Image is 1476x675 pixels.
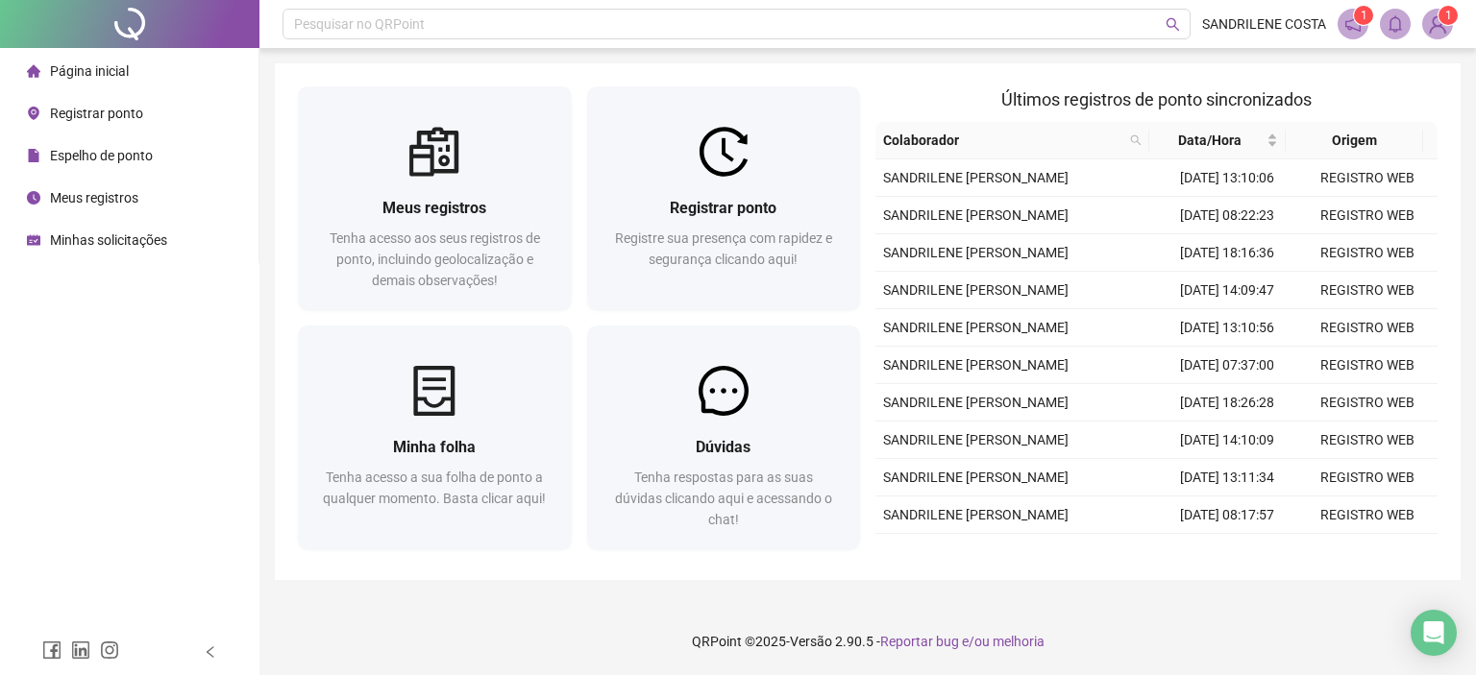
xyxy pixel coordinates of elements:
span: Meus registros [382,199,486,217]
span: SANDRILENE [PERSON_NAME] [883,432,1069,447]
span: Registrar ponto [670,199,776,217]
span: Meus registros [50,190,138,205]
td: REGISTRO WEB [1297,272,1438,309]
span: left [204,645,217,659]
td: [DATE] 07:37:00 [1157,347,1297,384]
span: Tenha respostas para as suas dúvidas clicando aqui e acessando o chat! [615,470,832,527]
span: home [27,64,40,78]
a: DúvidasTenha respostas para as suas dúvidas clicando aqui e acessando o chat! [587,325,861,549]
span: 1 [1445,9,1452,22]
sup: 1 [1354,6,1373,25]
span: file [27,149,40,162]
span: SANDRILENE [PERSON_NAME] [883,320,1069,335]
td: REGISTRO WEB [1297,459,1438,496]
span: clock-circle [27,191,40,205]
span: Espelho de ponto [50,148,153,163]
span: Página inicial [50,63,129,79]
td: [DATE] 14:10:09 [1157,422,1297,459]
span: Tenha acesso aos seus registros de ponto, incluindo geolocalização e demais observações! [330,230,540,288]
span: Colaborador [883,130,1122,151]
td: REGISTRO WEB [1297,309,1438,347]
span: search [1166,17,1180,32]
td: REGISTRO WEB [1297,534,1438,571]
span: Dúvidas [696,438,750,456]
span: linkedin [71,640,90,660]
span: search [1126,126,1145,155]
span: SANDRILENE [PERSON_NAME] [883,207,1069,223]
span: SANDRILENE [PERSON_NAME] [883,282,1069,298]
span: notification [1344,15,1362,33]
td: [DATE] 18:26:28 [1157,384,1297,422]
td: [DATE] 13:11:34 [1157,459,1297,496]
a: Registrar pontoRegistre sua presença com rapidez e segurança clicando aqui! [587,86,861,310]
span: Registrar ponto [50,106,143,121]
td: REGISTRO WEB [1297,384,1438,422]
span: SANDRILENE [PERSON_NAME] [883,395,1069,410]
span: SANDRILENE [PERSON_NAME] [883,357,1069,373]
td: [DATE] 18:16:36 [1157,234,1297,272]
span: search [1130,134,1142,146]
sup: Atualize o seu contato no menu Meus Dados [1439,6,1458,25]
span: Data/Hora [1157,130,1263,151]
span: Tenha acesso a sua folha de ponto a qualquer momento. Basta clicar aqui! [323,470,546,506]
td: REGISTRO WEB [1297,197,1438,234]
span: instagram [100,640,119,660]
span: SANDRILENE [PERSON_NAME] [883,470,1069,485]
span: 1 [1361,9,1367,22]
span: Registre sua presença com rapidez e segurança clicando aqui! [615,230,832,267]
span: SANDRILENE [PERSON_NAME] [883,507,1069,522]
span: bell [1387,15,1404,33]
td: [DATE] 18:05:52 [1157,534,1297,571]
img: 87173 [1423,10,1452,38]
a: Minha folhaTenha acesso a sua folha de ponto a qualquer momento. Basta clicar aqui! [298,325,572,549]
td: REGISTRO WEB [1297,347,1438,384]
span: SANDRILENE [PERSON_NAME] [883,245,1069,260]
a: Meus registrosTenha acesso aos seus registros de ponto, incluindo geolocalização e demais observa... [298,86,572,310]
td: REGISTRO WEB [1297,496,1438,534]
td: REGISTRO WEB [1297,422,1438,459]
span: environment [27,107,40,120]
span: Minha folha [393,438,476,456]
span: SANDRILENE [PERSON_NAME] [883,170,1069,185]
td: [DATE] 08:22:23 [1157,197,1297,234]
span: Últimos registros de ponto sincronizados [1001,89,1312,109]
span: Reportar bug e/ou melhoria [880,634,1045,649]
td: [DATE] 08:17:57 [1157,496,1297,534]
td: [DATE] 13:10:56 [1157,309,1297,347]
span: facebook [42,640,61,660]
div: Open Intercom Messenger [1411,610,1457,656]
td: REGISTRO WEB [1297,159,1438,197]
span: Minhas solicitações [50,232,167,248]
footer: QRPoint © 2025 - 2.90.5 - [259,608,1476,675]
td: [DATE] 14:09:47 [1157,272,1297,309]
span: schedule [27,233,40,247]
th: Origem [1286,122,1422,159]
span: SANDRILENE COSTA [1202,13,1326,35]
th: Data/Hora [1149,122,1286,159]
td: REGISTRO WEB [1297,234,1438,272]
span: Versão [790,634,832,649]
td: [DATE] 13:10:06 [1157,159,1297,197]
